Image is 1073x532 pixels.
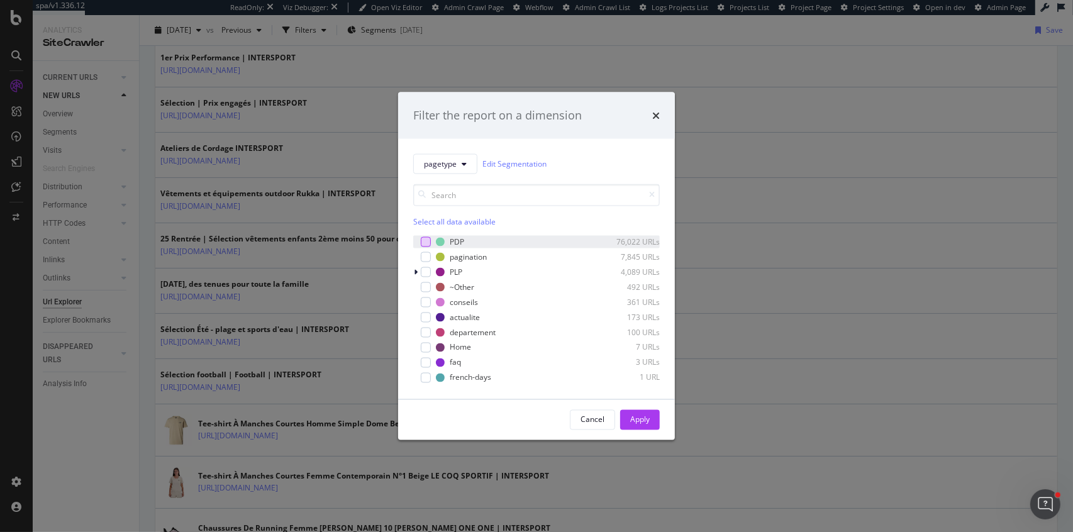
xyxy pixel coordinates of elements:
div: 7 URLs [598,342,660,353]
div: 1 URL [598,372,660,383]
div: 173 URLs [598,312,660,323]
div: ~Other [450,282,474,292]
div: 3 URLs [598,357,660,368]
input: Search [413,184,660,206]
div: times [652,108,660,124]
div: Apply [630,414,650,425]
div: Filter the report on a dimension [413,108,582,124]
div: modal [398,92,675,440]
div: actualite [450,312,480,323]
div: Cancel [581,414,604,425]
iframe: Intercom live chat [1030,489,1060,519]
div: PDP [450,236,464,247]
div: pagination [450,252,487,262]
div: PLP [450,267,462,277]
a: Edit Segmentation [482,157,547,170]
div: 100 URLs [598,327,660,338]
div: 7,845 URLs [598,252,660,262]
span: pagetype [424,158,457,169]
div: 492 URLs [598,282,660,292]
button: pagetype [413,153,477,174]
div: Select all data available [413,216,660,226]
div: french-days [450,372,491,383]
div: Home [450,342,471,353]
div: faq [450,357,461,368]
button: Cancel [570,409,615,429]
div: departement [450,327,496,338]
div: 76,022 URLs [598,236,660,247]
div: conseils [450,297,478,308]
div: 361 URLs [598,297,660,308]
div: 4,089 URLs [598,267,660,277]
button: Apply [620,409,660,429]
